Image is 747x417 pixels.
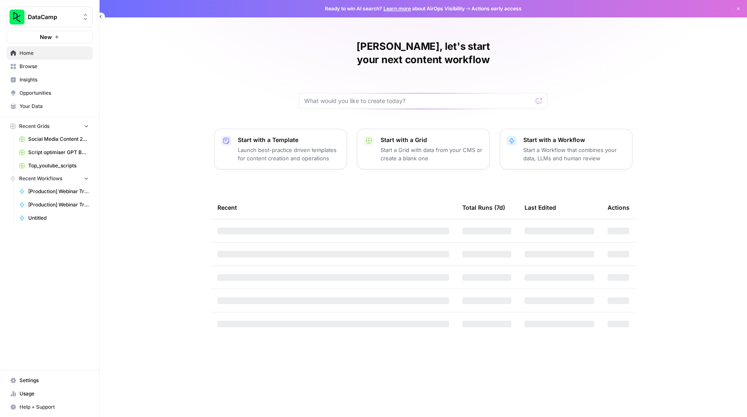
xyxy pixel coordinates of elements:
div: Last Edited [525,196,556,219]
a: Your Data [7,100,93,113]
img: DataCamp Logo [10,10,24,25]
button: Help + Support [7,400,93,414]
span: Insights [20,76,89,83]
span: Recent Grids [19,123,49,130]
span: Social Media Content 2025 [28,135,89,143]
button: Start with a TemplateLaunch best-practice driven templates for content creation and operations [214,129,347,169]
a: Browse [7,60,93,73]
p: Launch best-practice driven templates for content creation and operations [238,146,340,162]
span: Browse [20,63,89,70]
h1: [PERSON_NAME], let's start your next content workflow [299,40,548,66]
span: Actions early access [471,5,522,12]
button: Start with a GridStart a Grid with data from your CMS or create a blank one [357,129,490,169]
span: Opportunities [20,89,89,97]
p: Start a Workflow that combines your data, LLMs and human review [523,146,625,162]
span: Untitled [28,214,89,222]
span: Recent Workflows [19,175,62,182]
span: Your Data [20,103,89,110]
span: Top_youtube_scripts [28,162,89,169]
p: Start with a Workflow [523,136,625,144]
a: Usage [7,387,93,400]
a: Top_youtube_scripts [15,159,93,172]
div: Total Runs (7d) [462,196,505,219]
button: Recent Grids [7,120,93,132]
a: Opportunities [7,86,93,100]
span: Script optimiser GPT Build V2 Grid [28,149,89,156]
button: Start with a WorkflowStart a Workflow that combines your data, LLMs and human review [500,129,632,169]
a: [Production] Webinar Transcription and Summary for the [15,198,93,211]
div: Actions [608,196,630,219]
a: Settings [7,374,93,387]
button: Workspace: DataCamp [7,7,93,27]
a: Untitled [15,211,93,225]
div: Recent [217,196,449,219]
input: What would you like to create today? [304,97,532,105]
button: New [7,31,93,43]
a: Learn more [383,5,411,12]
span: [Production] Webinar Transcription and Summary for the [28,201,89,208]
a: Script optimiser GPT Build V2 Grid [15,146,93,159]
span: [Production] Webinar Transcription and Summary ([PERSON_NAME]) [28,188,89,195]
span: Home [20,49,89,57]
a: Social Media Content 2025 [15,132,93,146]
span: Usage [20,390,89,397]
span: DataCamp [28,13,78,21]
a: Home [7,47,93,60]
span: Ready to win AI search? about AirOps Visibility [325,5,465,12]
p: Start with a Grid [381,136,483,144]
span: New [40,33,52,41]
a: [Production] Webinar Transcription and Summary ([PERSON_NAME]) [15,185,93,198]
p: Start a Grid with data from your CMS or create a blank one [381,146,483,162]
a: Insights [7,73,93,86]
span: Help + Support [20,403,89,411]
button: Recent Workflows [7,172,93,185]
p: Start with a Template [238,136,340,144]
span: Settings [20,377,89,384]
